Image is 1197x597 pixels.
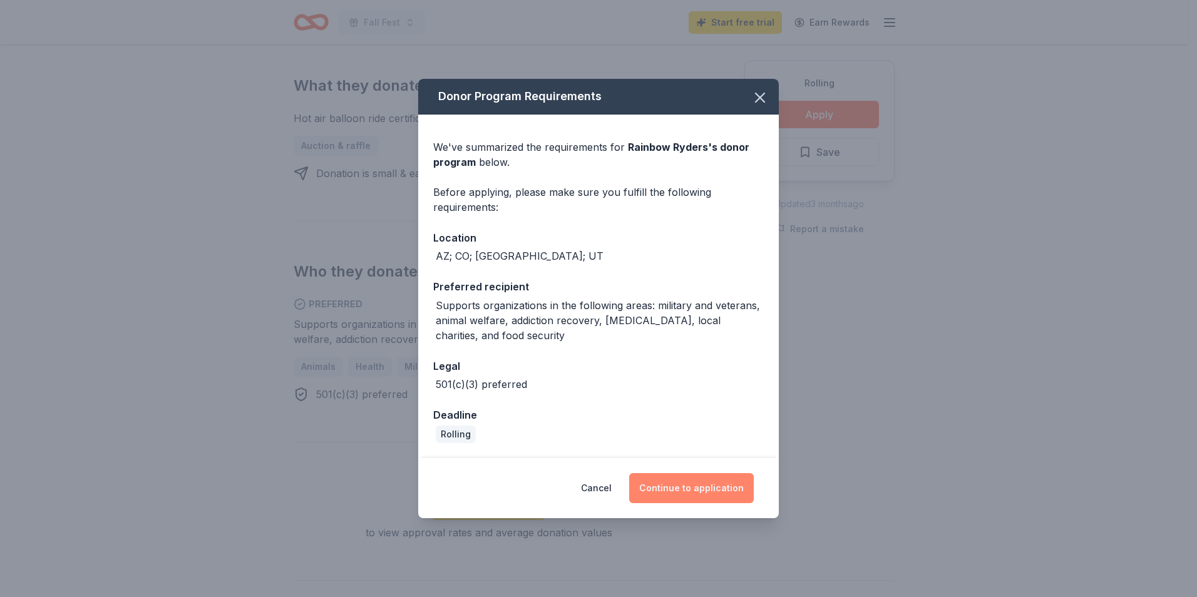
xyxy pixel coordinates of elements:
div: Rolling [436,426,476,443]
div: AZ; CO; [GEOGRAPHIC_DATA]; UT [436,248,604,263]
button: Continue to application [629,473,754,503]
div: Before applying, please make sure you fulfill the following requirements: [433,185,764,215]
div: We've summarized the requirements for below. [433,140,764,170]
div: Preferred recipient [433,278,764,295]
div: Supports organizations in the following areas: military and veterans, animal welfare, addiction r... [436,298,764,343]
div: Location [433,230,764,246]
div: Deadline [433,407,764,423]
div: Legal [433,358,764,374]
div: Donor Program Requirements [418,79,779,115]
div: 501(c)(3) preferred [436,377,527,392]
button: Cancel [581,473,612,503]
